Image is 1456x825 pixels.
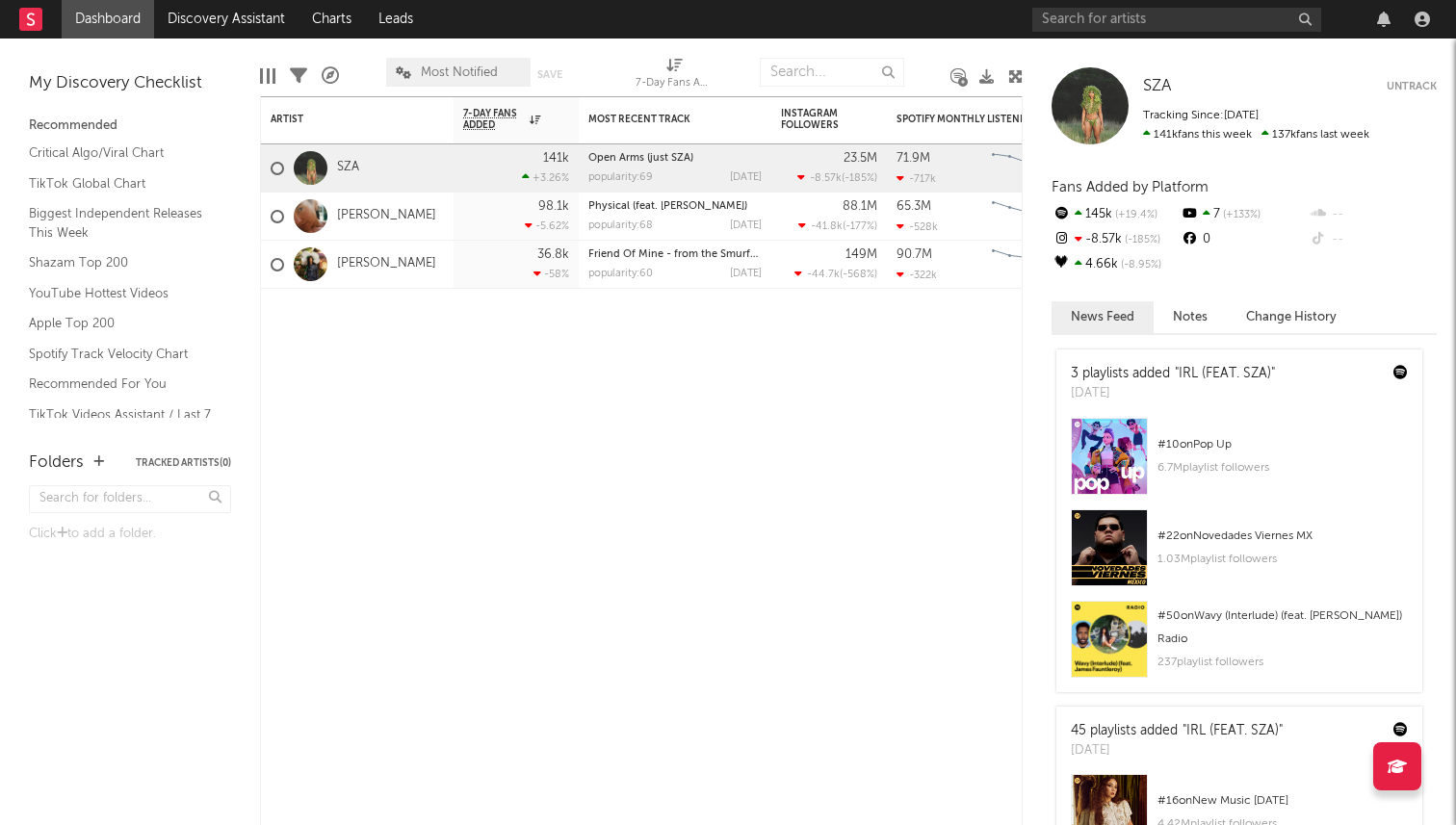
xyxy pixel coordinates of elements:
[1157,525,1408,548] div: # 22 on Novedades Viernes MX
[588,201,762,212] div: Physical (feat. Troye Sivan)
[1071,384,1275,403] div: [DATE]
[1143,110,1259,121] span: Tracking Since: [DATE]
[843,200,877,213] div: 88.1M
[322,48,339,104] div: A&R Pipeline
[797,171,877,184] div: ( )
[29,523,231,546] div: Click to add a folder.
[794,268,877,280] div: ( )
[29,283,212,304] a: YouTube Hottest Videos
[29,115,231,138] div: Recommended
[29,142,212,164] a: Critical Algo/Viral Chart
[1220,210,1261,220] span: +133 %
[588,249,762,260] div: Friend Of Mine - from the Smurfs Movie Soundtrack
[843,270,874,280] span: -568 %
[1227,301,1356,333] button: Change History
[1071,364,1275,384] div: 3 playlists added
[29,173,212,194] a: TikTok Global Chart
[897,248,932,261] div: 90.7M
[337,208,436,224] a: [PERSON_NAME]
[1183,724,1283,737] a: "IRL (FEAT. SZA)"
[1180,227,1308,252] div: 0
[29,344,212,365] a: Spotify Track Velocity Chart
[636,48,713,104] div: 7-Day Fans Added (7-Day Fans Added)
[1052,252,1180,277] div: 4.66k
[463,108,525,131] span: 7-Day Fans Added
[983,144,1070,193] svg: Chart title
[897,172,936,185] div: -717k
[1122,235,1160,245] span: -185 %
[1118,260,1161,271] span: -8.95 %
[810,173,842,184] span: -8.57k
[1309,202,1437,227] div: --
[588,114,733,125] div: Most Recent Track
[1143,129,1252,141] span: 141k fans this week
[897,114,1041,125] div: Spotify Monthly Listeners
[1056,509,1422,601] a: #22onNovedades Viernes MX1.03Mplaylist followers
[29,72,231,95] div: My Discovery Checklist
[1157,605,1408,651] div: # 50 on Wavy (Interlude) (feat. [PERSON_NAME]) Radio
[1157,651,1408,674] div: 237 playlist followers
[1071,721,1283,741] div: 45 playlists added
[1143,77,1171,96] a: SZA
[1157,433,1408,456] div: # 10 on Pop Up
[811,221,843,232] span: -41.8k
[537,69,562,80] button: Save
[525,219,569,232] div: -5.62 %
[260,48,275,104] div: Edit Columns
[983,193,1070,241] svg: Chart title
[730,269,762,279] div: [DATE]
[1052,202,1180,227] div: 145k
[807,270,840,280] span: -44.7k
[136,458,231,468] button: Tracked Artists(0)
[588,220,653,231] div: popularity: 68
[760,58,904,87] input: Search...
[421,66,498,79] span: Most Notified
[1071,741,1283,761] div: [DATE]
[1032,8,1321,32] input: Search for artists
[1052,301,1154,333] button: News Feed
[29,451,84,475] div: Folders
[588,269,653,279] div: popularity: 60
[798,219,877,232] div: ( )
[845,173,874,184] span: -185 %
[1180,202,1308,227] div: 7
[897,269,937,281] div: -322k
[538,200,569,213] div: 98.1k
[1052,180,1209,194] span: Fans Added by Platform
[29,252,212,273] a: Shazam Top 200
[588,153,693,164] a: Open Arms (just SZA)
[1112,210,1157,220] span: +19.4 %
[29,374,212,395] a: Recommended For You
[781,108,848,131] div: Instagram Followers
[29,203,212,243] a: Biggest Independent Releases This Week
[29,404,212,444] a: TikTok Videos Assistant / Last 7 Days - Top
[29,485,231,513] input: Search for folders...
[1309,227,1437,252] div: --
[1175,367,1275,380] a: "IRL (FEAT. SZA)"
[271,114,415,125] div: Artist
[290,48,307,104] div: Filters
[537,248,569,261] div: 36.8k
[337,256,436,272] a: [PERSON_NAME]
[730,172,762,183] div: [DATE]
[588,153,762,164] div: Open Arms (just SZA)
[1154,301,1227,333] button: Notes
[1387,77,1437,96] button: Untrack
[543,152,569,165] div: 141k
[1056,601,1422,692] a: #50onWavy (Interlude) (feat. [PERSON_NAME]) Radio237playlist followers
[1056,418,1422,509] a: #10onPop Up6.7Mplaylist followers
[897,200,931,213] div: 65.3M
[588,201,747,212] a: Physical (feat. [PERSON_NAME])
[522,171,569,184] div: +3.26 %
[1157,456,1408,479] div: 6.7M playlist followers
[588,249,849,260] a: Friend Of Mine - from the Smurfs Movie Soundtrack
[983,241,1070,289] svg: Chart title
[897,152,930,165] div: 71.9M
[1143,78,1171,94] span: SZA
[845,221,874,232] span: -177 %
[1052,227,1180,252] div: -8.57k
[845,248,877,261] div: 149M
[337,160,359,176] a: SZA
[533,268,569,280] div: -58 %
[897,220,938,233] div: -528k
